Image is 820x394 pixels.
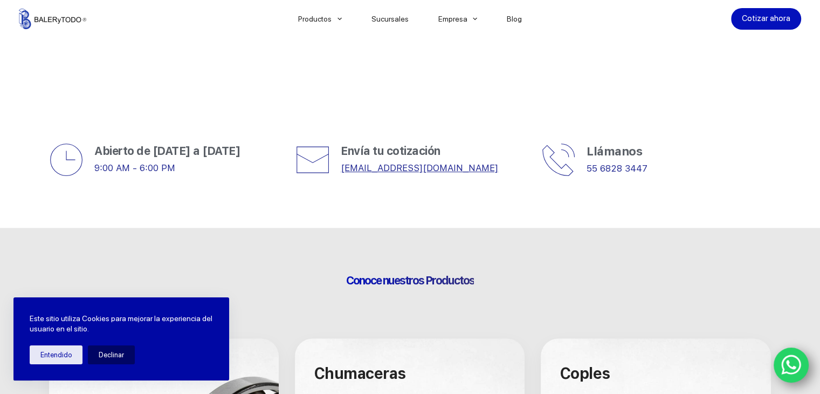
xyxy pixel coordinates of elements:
a: Cotizar ahora [731,8,801,30]
span: Coples [560,364,610,383]
a: 55 6828 3447 [587,163,647,174]
span: 9:00 AM - 6:00 PM [94,162,175,173]
span: Chumaceras [314,364,406,383]
p: Este sitio utiliza Cookies para mejorar la experiencia del usuario en el sitio. [30,314,213,335]
img: Balerytodo [19,9,86,29]
span: Llámanos [587,144,642,158]
span: Envía tu cotización [341,144,440,158]
a: WhatsApp [774,348,809,383]
span: Abierto de [DATE] a [DATE] [94,144,240,158]
button: Entendido [30,345,82,364]
a: [EMAIL_ADDRESS][DOMAIN_NAME] [341,162,498,173]
span: Conoce nuestros Productos [346,274,474,287]
button: Declinar [88,345,135,364]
